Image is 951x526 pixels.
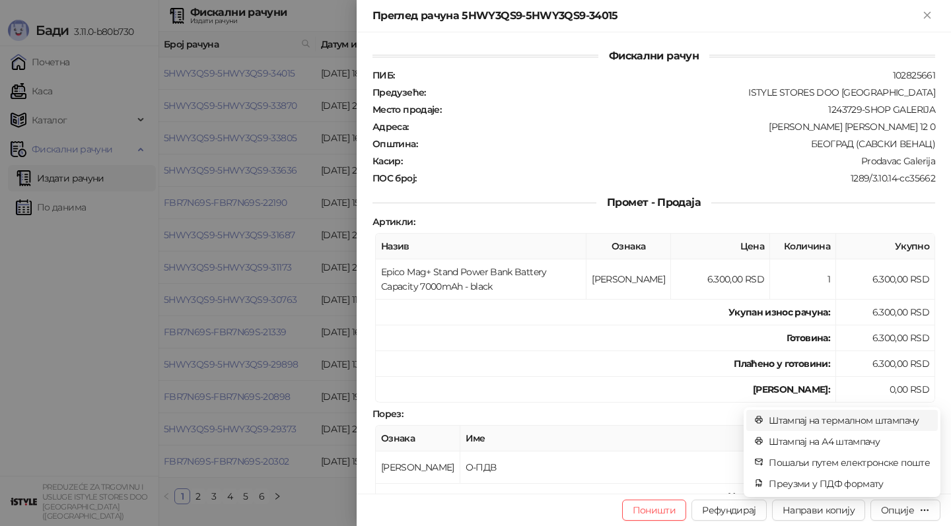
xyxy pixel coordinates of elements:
[836,351,935,377] td: 6.300,00 RSD
[372,8,919,24] div: Преглед рачуна 5HWY3QS9-5HWY3QS9-34015
[836,300,935,325] td: 6.300,00 RSD
[372,69,394,81] strong: ПИБ :
[836,234,935,259] th: Укупно
[372,104,441,115] strong: Место продаје :
[376,259,586,300] td: Epico Mag+ Stand Power Bank Battery Capacity 7000mAh - black
[836,325,935,351] td: 6.300,00 RSD
[836,259,935,300] td: 6.300,00 RSD
[460,451,783,484] td: О-ПДВ
[372,121,409,133] strong: Адреса :
[734,358,830,370] strong: Плаћено у готовини:
[372,172,416,184] strong: ПОС број :
[596,196,711,209] span: Промет - Продаја
[753,383,830,395] strong: [PERSON_NAME]:
[671,234,770,259] th: Цена
[598,49,709,62] span: Фискални рачун
[410,121,936,133] div: [PERSON_NAME] [PERSON_NAME] 12 0
[881,504,914,516] div: Опције
[769,413,930,428] span: Штампај на термалном штампачу
[427,86,936,98] div: ISTYLE STORES DOO [GEOGRAPHIC_DATA]
[671,259,770,300] td: 6.300,00 RSD
[772,500,865,521] button: Направи копију
[586,234,671,259] th: Ознака
[396,69,936,81] div: 102825661
[372,155,402,167] strong: Касир :
[460,426,783,451] th: Име
[787,332,830,344] strong: Готовина :
[404,155,936,167] div: Prodavac Galerija
[769,455,930,470] span: Пошаљи путем електронске поште
[372,138,417,150] strong: Општина :
[836,377,935,403] td: 0,00 RSD
[769,477,930,491] span: Преузми у ПДФ формату
[919,8,935,24] button: Close
[728,306,830,318] strong: Укупан износ рачуна :
[870,500,940,521] button: Опције
[376,451,460,484] td: [PERSON_NAME]
[442,104,936,115] div: 1243729-SHOP GALERIJA
[376,426,460,451] th: Ознака
[783,504,855,516] span: Направи копију
[372,216,415,228] strong: Артикли :
[622,500,687,521] button: Поништи
[376,234,586,259] th: Назив
[419,138,936,150] div: БЕОГРАД (САВСКИ ВЕНАЦ)
[770,259,836,300] td: 1
[770,234,836,259] th: Количина
[586,259,671,300] td: [PERSON_NAME]
[372,408,403,420] strong: Порез :
[728,490,830,502] strong: Укупан износ пореза:
[769,434,930,449] span: Штампај на А4 штампачу
[372,86,426,98] strong: Предузеће :
[691,500,767,521] button: Рефундирај
[417,172,936,184] div: 1289/3.10.14-cc35662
